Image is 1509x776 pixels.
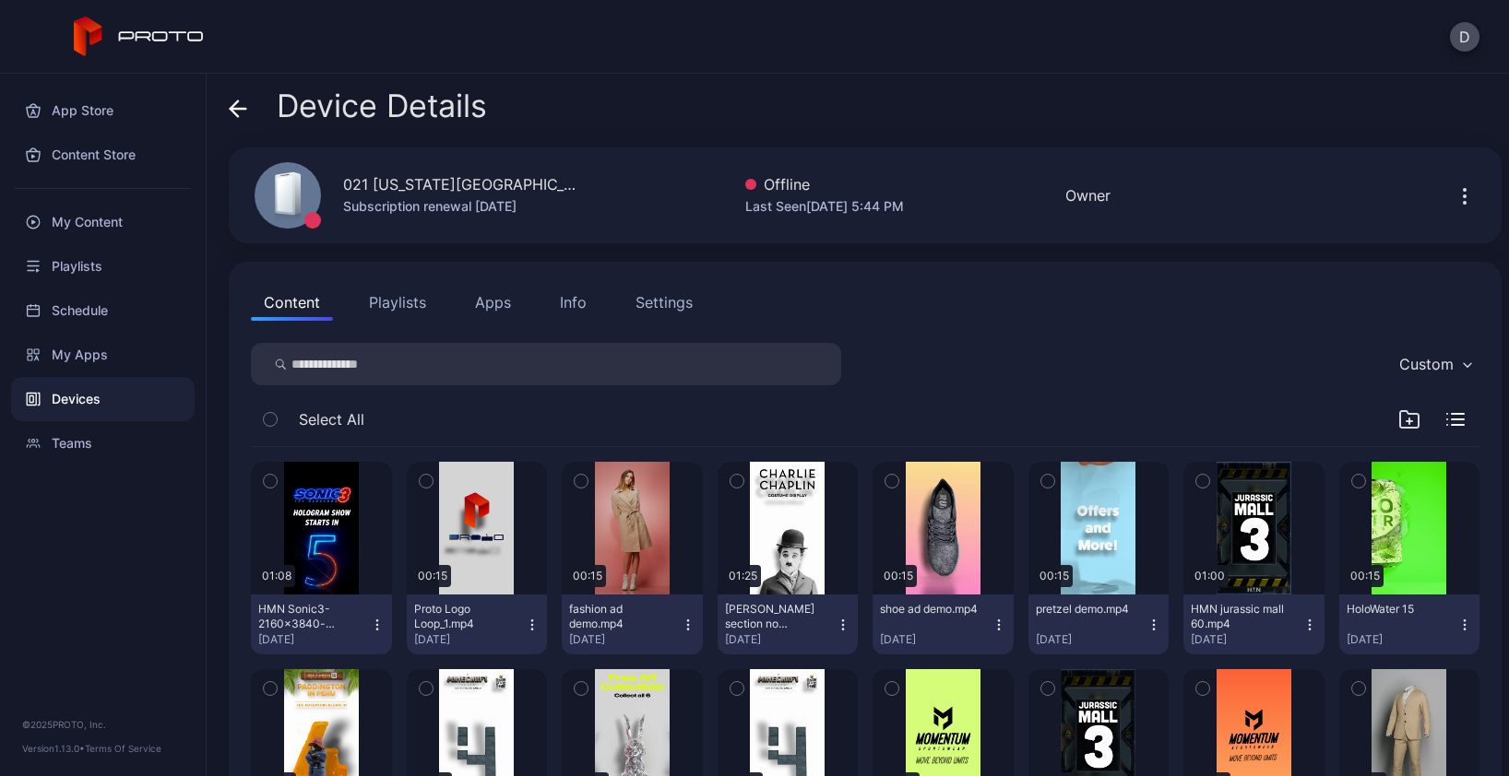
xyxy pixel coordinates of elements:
[1390,343,1479,385] button: Custom
[407,594,548,654] button: Proto Logo Loop_1.mp4[DATE]
[251,284,333,321] button: Content
[562,594,703,654] button: fashion ad demo.mp4[DATE]
[356,284,439,321] button: Playlists
[1347,602,1448,617] div: HoloWater 15
[11,421,195,465] a: Teams
[569,602,671,631] div: fashion ad demo.mp4
[258,632,370,647] div: [DATE]
[880,602,981,617] div: shoe ad demo.mp4
[569,632,681,647] div: [DATE]
[11,88,195,133] a: App Store
[880,632,992,647] div: [DATE]
[11,244,195,288] a: Playlists
[547,284,600,321] button: Info
[1191,602,1292,631] div: HMN jurassic mall 60.mp4
[1450,22,1479,52] button: D
[1339,594,1480,654] button: HoloWater 15[DATE]
[1183,594,1325,654] button: HMN jurassic mall 60.mp4[DATE]
[462,284,524,321] button: Apps
[85,743,161,754] a: Terms Of Service
[22,717,184,732] div: © 2025 PROTO, Inc.
[560,291,587,313] div: Info
[1036,632,1147,647] div: [DATE]
[258,602,360,631] div: HMN Sonic3-2160x3840-v8.mp4
[11,333,195,377] a: My Apps
[718,594,859,654] button: [PERSON_NAME] section no audio.mp4[DATE]
[725,632,837,647] div: [DATE]
[11,200,195,244] a: My Content
[1028,594,1170,654] button: pretzel demo.mp4[DATE]
[11,377,195,421] a: Devices
[299,408,364,430] span: Select All
[22,743,85,754] span: Version 1.13.0 •
[251,594,392,654] button: HMN Sonic3-2160x3840-v8.mp4[DATE]
[1191,632,1302,647] div: [DATE]
[343,195,583,218] div: Subscription renewal [DATE]
[1399,355,1454,373] div: Custom
[636,291,693,313] div: Settings
[343,173,583,195] div: 021 [US_STATE][GEOGRAPHIC_DATA]
[277,88,487,123] span: Device Details
[11,288,195,333] a: Schedule
[745,195,904,218] div: Last Seen [DATE] 5:44 PM
[725,602,826,631] div: Chaplin section no audio.mp4
[1065,184,1111,206] div: Owner
[414,602,516,631] div: Proto Logo Loop_1.mp4
[745,173,904,195] div: Offline
[11,133,195,177] a: Content Store
[414,632,526,647] div: [DATE]
[1036,602,1137,617] div: pretzel demo.mp4
[623,284,706,321] button: Settings
[1347,632,1458,647] div: [DATE]
[873,594,1014,654] button: shoe ad demo.mp4[DATE]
